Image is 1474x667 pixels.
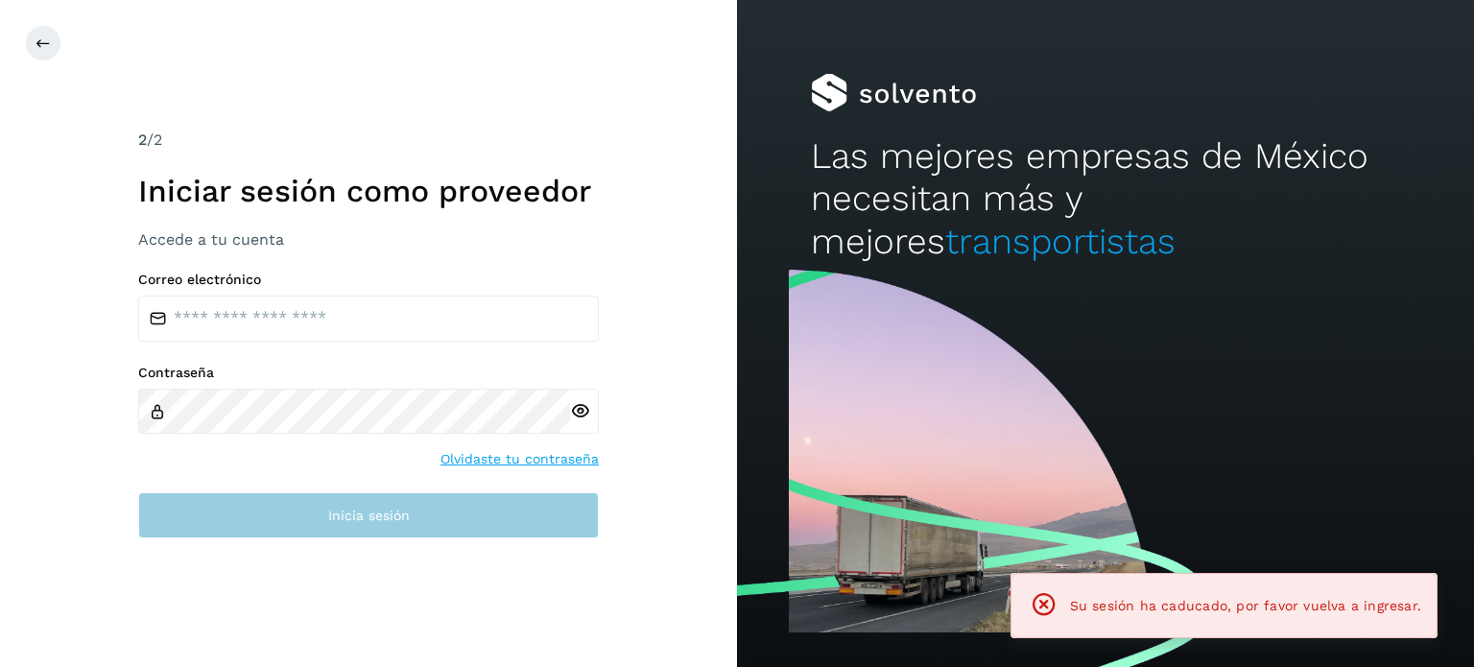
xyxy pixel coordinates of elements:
[138,173,599,209] h1: Iniciar sesión como proveedor
[945,221,1176,262] span: transportistas
[138,492,599,538] button: Inicia sesión
[138,129,599,152] div: /2
[138,272,599,288] label: Correo electrónico
[138,131,147,149] span: 2
[328,509,410,522] span: Inicia sesión
[811,135,1400,263] h2: Las mejores empresas de México necesitan más y mejores
[138,230,599,249] h3: Accede a tu cuenta
[440,449,599,469] a: Olvidaste tu contraseña
[1070,598,1421,613] span: Su sesión ha caducado, por favor vuelva a ingresar.
[138,365,599,381] label: Contraseña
